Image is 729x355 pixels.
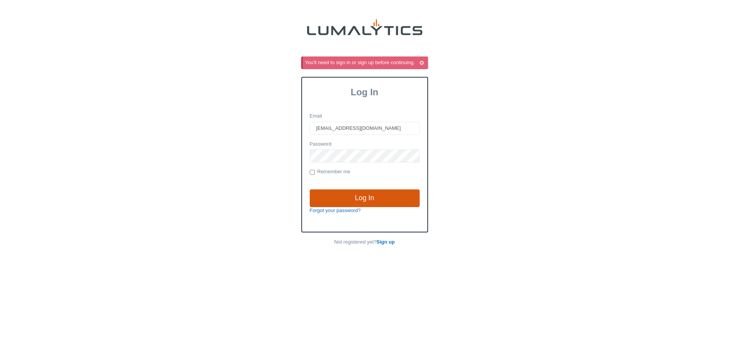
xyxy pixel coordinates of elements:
[307,19,422,35] img: lumalytics-black-e9b537c871f77d9ce8d3a6940f85695cd68c596e3f819dc492052d1098752254.png
[310,141,332,148] label: Password
[310,207,361,213] a: Forgot your password?
[310,170,315,175] input: Remember me
[301,239,428,246] p: Not registered yet?
[310,122,420,135] input: Email
[305,59,427,66] div: You'll need to sign in or sign up before continuing.
[310,113,322,120] label: Email
[310,168,350,176] label: Remember me
[310,189,420,207] input: Log In
[302,87,427,98] h3: Log In
[377,239,395,245] a: Sign up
